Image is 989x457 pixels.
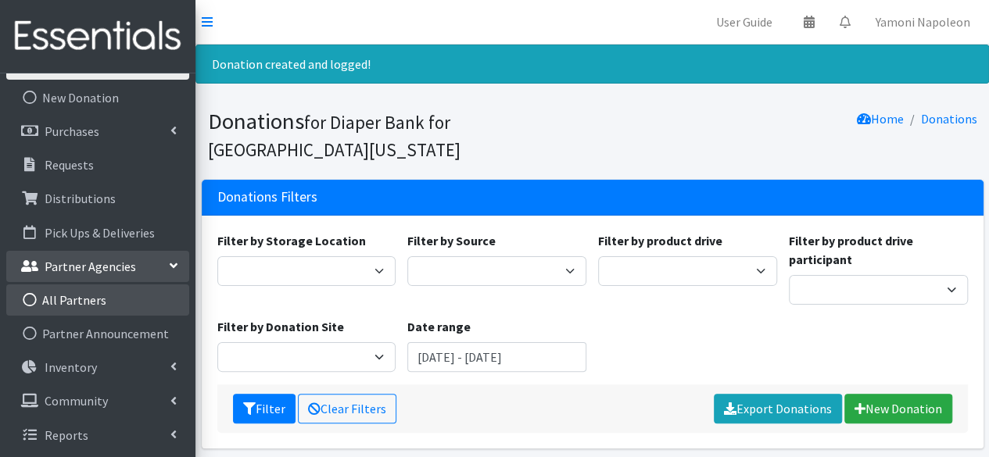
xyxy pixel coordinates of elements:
[298,394,396,423] a: Clear Filters
[6,10,189,62] img: HumanEssentials
[863,6,983,37] a: Yamoni Napoleon
[844,394,952,423] a: New Donation
[704,6,785,37] a: User Guide
[217,189,317,205] h3: Donations Filters
[195,45,989,84] div: Donation created and logged!
[217,231,366,250] label: Filter by Storage Location
[6,284,189,316] a: All Partners
[6,251,189,282] a: Partner Agencies
[598,231,722,250] label: Filter by product drive
[407,317,471,336] label: Date range
[208,108,587,162] h1: Donations
[45,427,88,443] p: Reports
[6,149,189,180] a: Requests
[45,393,108,409] p: Community
[45,259,136,274] p: Partner Agencies
[217,317,344,336] label: Filter by Donation Site
[407,231,496,250] label: Filter by Source
[6,217,189,248] a: Pick Ups & Deliveries
[6,82,189,113] a: New Donation
[233,394,296,423] button: Filter
[45,123,99,139] p: Purchases
[45,225,155,241] p: Pick Ups & Deliveries
[6,385,189,416] a: Community
[714,394,842,423] a: Export Donations
[6,352,189,383] a: Inventory
[45,359,97,375] p: Inventory
[407,342,586,372] input: January 1, 2011 - December 31, 2011
[45,191,116,206] p: Distributions
[6,116,189,147] a: Purchases
[921,111,977,127] a: Donations
[857,111,904,127] a: Home
[45,157,94,173] p: Requests
[6,318,189,349] a: Partner Announcement
[789,231,968,269] label: Filter by product drive participant
[208,111,460,161] small: for Diaper Bank for [GEOGRAPHIC_DATA][US_STATE]
[6,420,189,451] a: Reports
[6,183,189,214] a: Distributions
